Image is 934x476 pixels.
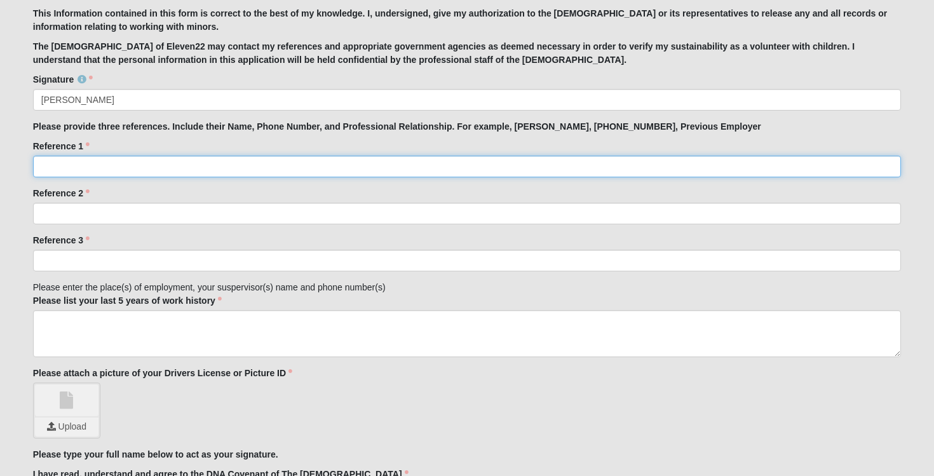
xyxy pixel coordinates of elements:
[33,121,761,132] strong: Please provide three references. Include their Name, Phone Number, and Professional Relationship....
[33,41,855,65] strong: The [DEMOGRAPHIC_DATA] of Eleven22 may contact my references and appropriate government agencies ...
[33,8,888,32] strong: This Information contained in this form is correct to the best of my knowledge. I, undersigned, g...
[33,187,90,200] label: Reference 2
[33,140,90,153] label: Reference 1
[33,294,222,307] label: Please list your last 5 years of work history
[33,234,90,247] label: Reference 3
[33,367,292,379] label: Please attach a picture of your Drivers License or Picture ID
[33,73,93,86] label: Signature
[33,449,278,459] strong: Please type your full name below to act as your signature.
